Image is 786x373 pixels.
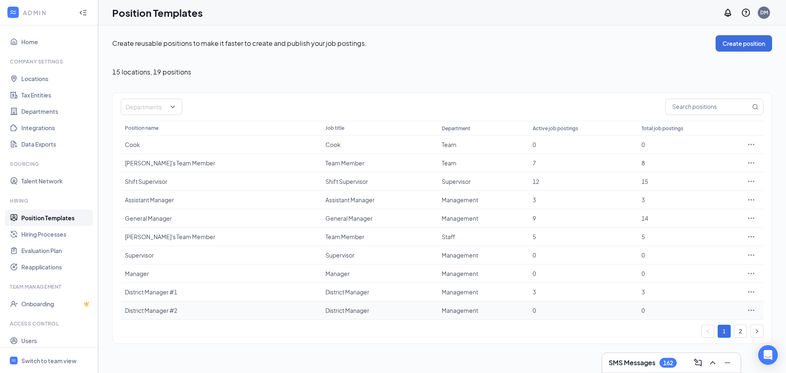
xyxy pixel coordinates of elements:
[701,325,714,338] li: Previous Page
[21,332,91,349] a: Users
[125,269,317,278] div: Manager
[721,356,734,369] button: Minimize
[325,233,434,241] div: Team Member
[637,121,739,136] th: Total job postings
[21,103,91,120] a: Departments
[10,283,90,290] div: Team Management
[10,58,90,65] div: Company Settings
[112,6,203,20] h1: Position Templates
[325,159,434,167] div: Team Member
[708,358,718,368] svg: ChevronUp
[125,214,317,222] div: General Manager
[533,140,633,149] div: 0
[747,306,755,314] svg: Ellipses
[21,120,91,136] a: Integrations
[125,306,317,314] div: District Manager #2
[438,283,529,301] td: Management
[438,246,529,264] td: Management
[438,209,529,228] td: Management
[533,214,633,222] div: 9
[750,325,763,338] li: Next Page
[752,104,759,110] svg: MagnifyingGlass
[125,177,317,185] div: Shift Supervisor
[438,121,529,136] th: Department
[641,306,735,314] div: 0
[533,159,633,167] div: 7
[112,68,191,76] span: 15 locations , 19 positions
[533,233,633,241] div: 5
[747,251,755,259] svg: Ellipses
[641,233,735,241] div: 5
[747,288,755,296] svg: Ellipses
[758,345,778,365] div: Open Intercom Messenger
[693,358,703,368] svg: ComposeMessage
[438,228,529,246] td: Staff
[438,264,529,283] td: Management
[716,35,772,52] button: Create position
[706,356,719,369] button: ChevronUp
[533,288,633,296] div: 3
[10,197,90,204] div: Hiring
[21,259,91,275] a: Reapplications
[734,325,747,338] li: 2
[529,121,637,136] th: Active job postings
[125,251,317,259] div: Supervisor
[438,191,529,209] td: Management
[747,214,755,222] svg: Ellipses
[754,329,759,334] span: right
[125,159,317,167] div: [PERSON_NAME]'s Team Member
[747,159,755,167] svg: Ellipses
[21,226,91,242] a: Hiring Processes
[533,269,633,278] div: 0
[112,39,716,48] p: Create reusable positions to make it faster to create and publish your job postings.
[533,306,633,314] div: 0
[21,296,91,312] a: OnboardingCrown
[718,325,731,338] li: 1
[325,140,434,149] div: Cook
[11,358,16,363] svg: WorkstreamLogo
[641,251,735,259] div: 0
[723,8,733,18] svg: Notifications
[641,196,735,204] div: 3
[760,9,768,16] div: DM
[10,320,90,327] div: Access control
[533,177,633,185] div: 12
[641,177,735,185] div: 15
[666,99,750,115] input: Search positions
[747,177,755,185] svg: Ellipses
[533,196,633,204] div: 3
[125,125,158,131] span: Position name
[705,329,710,334] span: left
[10,161,90,167] div: Sourcing
[438,301,529,320] td: Management
[438,172,529,191] td: Supervisor
[79,9,87,17] svg: Collapse
[325,251,434,259] div: Supervisor
[718,325,730,337] a: 1
[125,233,317,241] div: [PERSON_NAME]'s Team Member
[125,288,317,296] div: District Manager #1
[325,177,434,185] div: Shift Supervisor
[533,251,633,259] div: 0
[325,196,434,204] div: Assistant Manager
[21,173,91,189] a: Talent Network
[438,136,529,154] td: Team
[747,140,755,149] svg: Ellipses
[325,125,344,131] span: Job title
[747,269,755,278] svg: Ellipses
[750,325,763,338] button: right
[21,136,91,152] a: Data Exports
[701,325,714,338] button: left
[325,288,434,296] div: District Manager
[438,154,529,172] td: Team
[641,288,735,296] div: 3
[21,242,91,259] a: Evaluation Plan
[641,214,735,222] div: 14
[663,359,673,366] div: 162
[23,9,72,17] div: ADMIN
[125,140,317,149] div: Cook
[21,34,91,50] a: Home
[747,233,755,241] svg: Ellipses
[723,358,732,368] svg: Minimize
[325,306,434,314] div: District Manager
